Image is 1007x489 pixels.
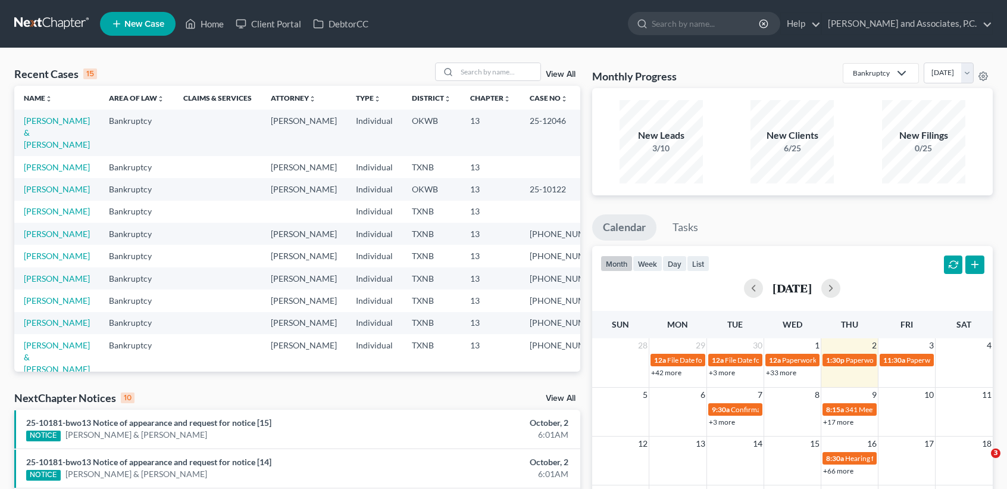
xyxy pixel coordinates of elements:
[402,178,461,200] td: OKWB
[853,68,890,78] div: Bankruptcy
[346,312,402,334] td: Individual
[752,437,764,451] span: 14
[546,394,576,403] a: View All
[24,116,90,149] a: [PERSON_NAME] & [PERSON_NAME]
[561,95,568,102] i: unfold_more
[620,129,703,142] div: New Leads
[651,368,681,377] a: +42 more
[45,95,52,102] i: unfold_more
[845,405,952,414] span: 341 Meeting for [PERSON_NAME]
[654,356,666,365] span: 12a
[642,388,649,402] span: 5
[766,368,796,377] a: +33 more
[99,245,174,267] td: Bankruptcy
[900,319,913,329] span: Fri
[520,289,613,312] td: [PHONE_NUMBER]
[520,267,613,289] td: [PHONE_NUMBER]
[99,178,174,200] td: Bankruptcy
[402,201,461,223] td: TXNB
[662,214,709,241] a: Tasks
[769,356,781,365] span: 12a
[750,142,834,154] div: 6/25
[637,437,649,451] span: 12
[461,267,520,289] td: 13
[883,356,905,365] span: 11:30a
[773,282,812,294] h2: [DATE]
[14,391,135,405] div: NextChapter Notices
[346,110,402,155] td: Individual
[412,94,451,102] a: Districtunfold_more
[346,156,402,178] td: Individual
[814,338,821,353] span: 1
[346,178,402,200] td: Individual
[157,95,164,102] i: unfold_more
[24,229,90,239] a: [PERSON_NAME]
[981,437,993,451] span: 18
[667,356,762,365] span: File Date for [PERSON_NAME]
[461,223,520,245] td: 13
[520,312,613,334] td: [PHONE_NUMBER]
[461,156,520,178] td: 13
[402,245,461,267] td: TXNB
[121,393,135,403] div: 10
[261,312,346,334] td: [PERSON_NAME]
[261,178,346,200] td: [PERSON_NAME]
[967,448,995,477] iframe: Intercom live chat
[461,312,520,334] td: 13
[24,317,90,328] a: [PERSON_NAME]
[99,334,174,380] td: Bankruptcy
[928,338,935,353] span: 3
[504,95,511,102] i: unfold_more
[24,162,90,172] a: [PERSON_NAME]
[124,20,164,29] span: New Case
[402,267,461,289] td: TXNB
[461,201,520,223] td: 13
[530,94,568,102] a: Case Nounfold_more
[709,368,735,377] a: +3 more
[783,319,802,329] span: Wed
[174,86,261,110] th: Claims & Services
[637,338,649,353] span: 28
[24,94,52,102] a: Nameunfold_more
[520,223,613,245] td: [PHONE_NUMBER]
[781,13,821,35] a: Help
[261,156,346,178] td: [PERSON_NAME]
[271,94,316,102] a: Attorneyunfold_more
[402,289,461,312] td: TXNB
[261,267,346,289] td: [PERSON_NAME]
[461,289,520,312] td: 13
[395,429,568,441] div: 6:01AM
[633,256,662,272] button: week
[620,142,703,154] div: 3/10
[24,273,90,284] a: [PERSON_NAME]
[346,245,402,267] td: Individual
[395,468,568,480] div: 6:01AM
[261,334,346,380] td: [PERSON_NAME]
[823,418,853,426] a: +17 more
[444,95,451,102] i: unfold_more
[592,214,656,241] a: Calendar
[99,156,174,178] td: Bankruptcy
[99,312,174,334] td: Bankruptcy
[24,184,90,194] a: [PERSON_NAME]
[846,356,964,365] span: Paperwork appt for [PERSON_NAME]
[402,223,461,245] td: TXNB
[782,356,900,365] span: Paperwork appt for [PERSON_NAME]
[461,178,520,200] td: 13
[520,110,613,155] td: 25-12046
[109,94,164,102] a: Area of Lawunfold_more
[99,267,174,289] td: Bankruptcy
[395,417,568,429] div: October, 2
[99,223,174,245] td: Bankruptcy
[601,256,633,272] button: month
[822,13,992,35] a: [PERSON_NAME] and Associates, P.C.
[24,206,90,216] a: [PERSON_NAME]
[24,251,90,261] a: [PERSON_NAME]
[826,356,845,365] span: 1:30p
[871,388,878,402] span: 9
[814,388,821,402] span: 8
[923,388,935,402] span: 10
[687,256,709,272] button: list
[752,338,764,353] span: 30
[520,334,613,380] td: [PHONE_NUMBER]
